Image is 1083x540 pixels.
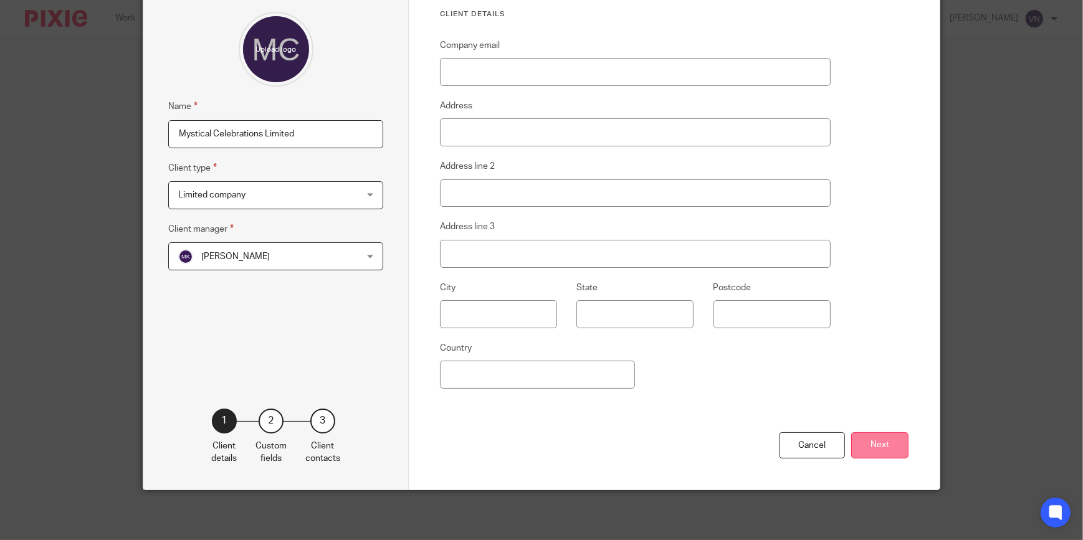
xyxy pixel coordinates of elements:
[168,99,198,113] label: Name
[212,409,237,433] div: 1
[305,440,340,465] p: Client contacts
[168,222,234,236] label: Client manager
[440,9,831,19] h3: Client details
[259,409,284,433] div: 2
[178,191,246,199] span: Limited company
[168,161,217,175] label: Client type
[310,409,335,433] div: 3
[576,282,598,294] label: State
[440,220,495,233] label: Address line 3
[440,282,456,294] label: City
[779,432,845,459] div: Cancel
[255,440,287,465] p: Custom fields
[201,252,270,261] span: [PERSON_NAME]
[851,432,909,459] button: Next
[440,160,495,173] label: Address line 2
[440,342,472,354] label: Country
[440,39,500,52] label: Company email
[178,249,193,264] img: svg%3E
[440,100,472,112] label: Address
[211,440,237,465] p: Client details
[713,282,751,294] label: Postcode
